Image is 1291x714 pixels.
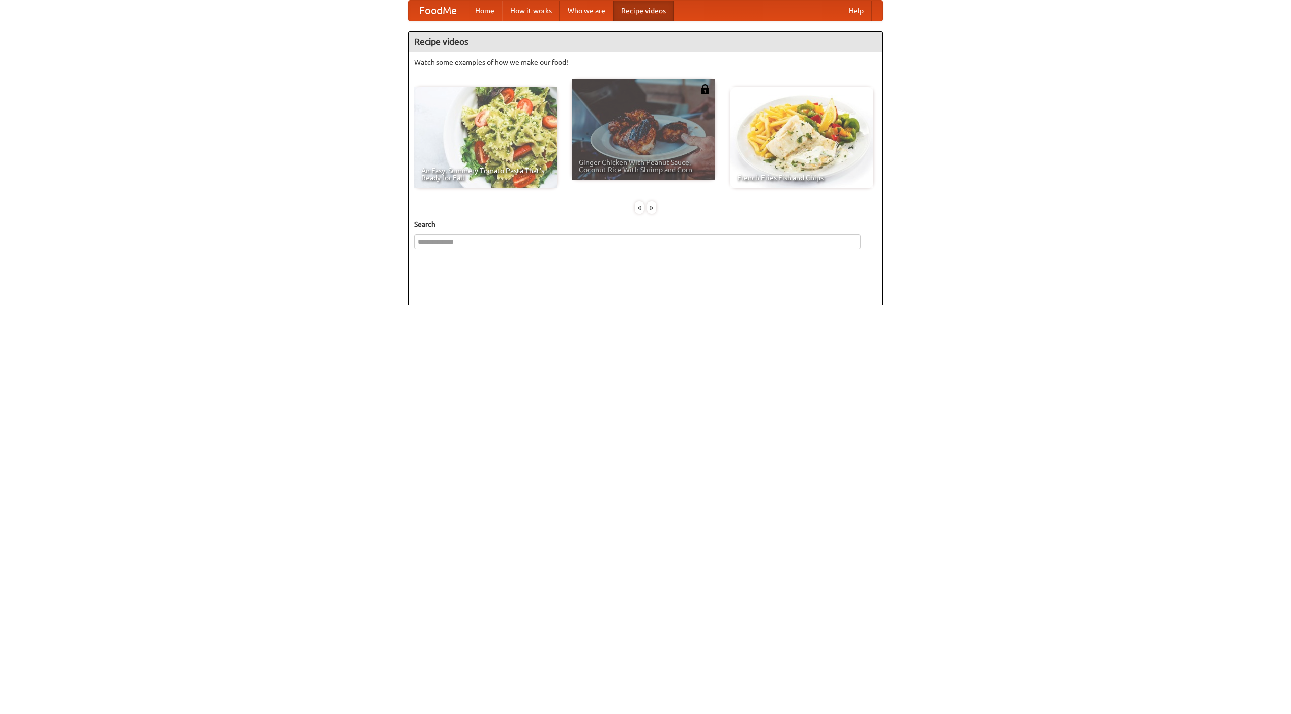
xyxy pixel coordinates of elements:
[409,32,882,52] h4: Recipe videos
[841,1,872,21] a: Help
[730,87,873,188] a: French Fries Fish and Chips
[647,201,656,214] div: »
[409,1,467,21] a: FoodMe
[560,1,613,21] a: Who we are
[700,84,710,94] img: 483408.png
[414,219,877,229] h5: Search
[421,167,550,181] span: An Easy, Summery Tomato Pasta That's Ready for Fall
[502,1,560,21] a: How it works
[414,57,877,67] p: Watch some examples of how we make our food!
[613,1,674,21] a: Recipe videos
[414,87,557,188] a: An Easy, Summery Tomato Pasta That's Ready for Fall
[467,1,502,21] a: Home
[635,201,644,214] div: «
[737,174,866,181] span: French Fries Fish and Chips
